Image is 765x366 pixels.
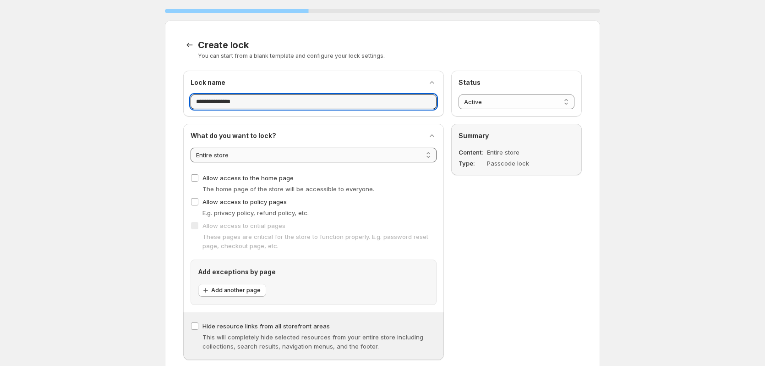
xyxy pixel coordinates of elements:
h2: Add exceptions by page [198,267,429,277]
h2: Summary [459,131,574,140]
span: These pages are critical for the store to function properly. E.g. password reset page, checkout p... [202,233,428,250]
span: Allow access to policy pages [202,198,287,205]
button: Back to templates [183,39,196,51]
p: You can start from a blank template and configure your lock settings. [198,52,582,60]
dd: Entire store [487,148,551,157]
button: Add another page [198,284,266,297]
span: Hide resource links from all storefront areas [202,322,330,330]
h2: Status [459,78,574,87]
span: E.g. privacy policy, refund policy, etc. [202,209,309,216]
span: Add another page [211,287,261,294]
h2: Lock name [191,78,225,87]
span: Allow access to critial pages [202,222,285,229]
dd: Passcode lock [487,159,551,168]
span: Create lock [198,39,249,50]
span: The home page of the store will be accessible to everyone. [202,185,374,193]
dt: Content: [459,148,485,157]
dt: Type: [459,159,485,168]
span: Allow access to the home page [202,174,294,182]
h2: What do you want to lock? [191,131,276,140]
span: This will completely hide selected resources from your entire store including collections, search... [202,333,423,350]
